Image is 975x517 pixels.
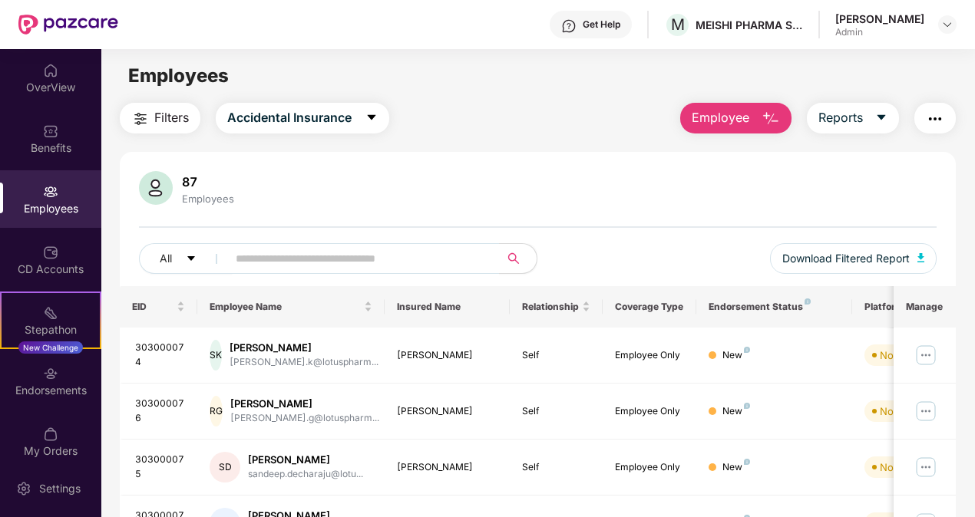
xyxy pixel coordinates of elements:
[917,253,925,262] img: svg+xml;base64,PHN2ZyB4bWxucz0iaHR0cDovL3d3dy53My5vcmcvMjAwMC9zdmciIHhtbG5zOnhsaW5rPSJodHRwOi8vd3...
[120,103,200,133] button: Filters
[2,322,100,338] div: Stepathon
[807,103,899,133] button: Reportscaret-down
[230,355,378,370] div: [PERSON_NAME].k@lotuspharm...
[43,305,58,321] img: svg+xml;base64,PHN2ZyB4bWxucz0iaHR0cDovL3d3dy53My5vcmcvMjAwMC9zdmciIHdpZHRoPSIyMSIgaGVpZ2h0PSIyMC...
[818,108,863,127] span: Reports
[499,252,529,265] span: search
[561,18,577,34] img: svg+xml;base64,PHN2ZyBpZD0iSGVscC0zMngzMiIgeG1sbnM9Imh0dHA6Ly93d3cudzMub3JnLzIwMDAvc3ZnIiB3aWR0aD...
[835,26,924,38] div: Admin
[805,298,811,305] img: svg+xml;base64,PHN2ZyB4bWxucz0iaHR0cDovL3d3dy53My5vcmcvMjAwMC9zdmciIHdpZHRoPSI4IiBoZWlnaHQ9IjgiIH...
[210,396,223,426] div: RG
[197,286,385,328] th: Employee Name
[43,245,58,260] img: svg+xml;base64,PHN2ZyBpZD0iQ0RfQWNjb3VudHMiIGRhdGEtbmFtZT0iQ0QgQWNjb3VudHMiIHhtbG5zPSJodHRwOi8vd3...
[128,64,229,87] span: Employees
[385,286,510,328] th: Insured Name
[875,111,887,125] span: caret-down
[603,286,696,328] th: Coverage Type
[248,467,363,482] div: sandeep.decharaju@lotu...
[18,341,83,354] div: New Challenge
[139,171,173,205] img: svg+xml;base64,PHN2ZyB4bWxucz0iaHR0cDovL3d3dy53My5vcmcvMjAwMC9zdmciIHhtbG5zOnhsaW5rPSJodHRwOi8vd3...
[744,403,750,409] img: svg+xml;base64,PHN2ZyB4bWxucz0iaHR0cDovL3d3dy53My5vcmcvMjAwMC9zdmciIHdpZHRoPSI4IiBoZWlnaHQ9IjgiIH...
[864,301,949,313] div: Platform Status
[135,341,186,370] div: 303000074
[43,426,58,442] img: svg+xml;base64,PHN2ZyBpZD0iTXlfT3JkZXJzIiBkYXRhLW5hbWU9Ik15IE9yZGVycyIgeG1sbnM9Imh0dHA6Ly93d3cudz...
[16,481,31,496] img: svg+xml;base64,PHN2ZyBpZD0iU2V0dGluZy0yMHgyMCIgeG1sbnM9Imh0dHA6Ly93d3cudzMub3JnLzIwMDAvc3ZnIiB3aW...
[230,411,379,426] div: [PERSON_NAME].g@lotuspharm...
[880,403,936,419] div: Not Verified
[583,18,620,31] div: Get Help
[397,460,497,475] div: [PERSON_NAME]
[722,460,750,475] div: New
[43,123,58,139] img: svg+xml;base64,PHN2ZyBpZD0iQmVuZWZpdHMiIHhtbG5zPSJodHRwOi8vd3d3LnczLm9yZy8yMDAwL3N2ZyIgd2lkdGg9Ij...
[43,366,58,381] img: svg+xml;base64,PHN2ZyBpZD0iRW5kb3JzZW1lbnRzIiB4bWxucz0iaHR0cDovL3d3dy53My5vcmcvMjAwMC9zdmciIHdpZH...
[522,404,591,419] div: Self
[680,103,792,133] button: Employee
[722,348,750,363] div: New
[179,174,237,189] div: 87
[615,348,684,363] div: Employee Only
[210,452,240,482] div: SD
[770,243,937,274] button: Download Filtered Report
[397,348,497,363] div: [PERSON_NAME]
[135,453,186,482] div: 303000075
[18,15,118,35] img: New Pazcare Logo
[248,453,363,467] div: [PERSON_NAME]
[43,184,58,199] img: svg+xml;base64,PHN2ZyBpZD0iRW1wbG95ZWVzIiB4bWxucz0iaHR0cDovL3d3dy53My5vcmcvMjAwMC9zdmciIHdpZHRoPS...
[782,250,910,267] span: Download Filtered Report
[926,110,944,128] img: svg+xml;base64,PHN2ZyB4bWxucz0iaHR0cDovL3d3dy53My5vcmcvMjAwMC9zdmciIHdpZHRoPSIyNCIgaGVpZ2h0PSIyNC...
[671,15,685,34] span: M
[154,108,189,127] span: Filters
[510,286,603,328] th: Relationship
[722,404,750,419] div: New
[762,110,780,128] img: svg+xml;base64,PHN2ZyB4bWxucz0iaHR0cDovL3d3dy53My5vcmcvMjAwMC9zdmciIHhtbG5zOnhsaW5rPSJodHRwOi8vd3...
[692,108,749,127] span: Employee
[914,399,938,423] img: manageButton
[230,397,379,411] div: [PERSON_NAME]
[835,12,924,26] div: [PERSON_NAME]
[179,193,237,205] div: Employees
[615,460,684,475] div: Employee Only
[43,63,58,78] img: svg+xml;base64,PHN2ZyBpZD0iSG9tZSIgeG1sbnM9Imh0dHA6Ly93d3cudzMub3JnLzIwMDAvc3ZnIiB3aWR0aD0iMjAiIG...
[160,250,172,267] span: All
[139,243,233,274] button: Allcaret-down
[227,108,352,127] span: Accidental Insurance
[880,459,936,475] div: Not Verified
[365,111,378,125] span: caret-down
[210,301,361,313] span: Employee Name
[696,18,803,32] div: MEISHI PHARMA SERVICES PRIVATE LIMITED
[744,347,750,353] img: svg+xml;base64,PHN2ZyB4bWxucz0iaHR0cDovL3d3dy53My5vcmcvMjAwMC9zdmciIHdpZHRoPSI4IiBoZWlnaHQ9IjgiIH...
[522,301,580,313] span: Relationship
[941,18,954,31] img: svg+xml;base64,PHN2ZyBpZD0iRHJvcGRvd24tMzJ4MzIiIHhtbG5zPSJodHRwOi8vd3d3LnczLm9yZy8yMDAwL3N2ZyIgd2...
[744,459,750,465] img: svg+xml;base64,PHN2ZyB4bWxucz0iaHR0cDovL3d3dy53My5vcmcvMjAwMC9zdmciIHdpZHRoPSI4IiBoZWlnaHQ9IjgiIH...
[615,404,684,419] div: Employee Only
[499,243,537,274] button: search
[120,286,198,328] th: EID
[132,301,174,313] span: EID
[216,103,389,133] button: Accidental Insurancecaret-down
[914,455,938,479] img: manageButton
[709,301,840,313] div: Endorsement Status
[522,460,591,475] div: Self
[914,343,938,367] img: manageButton
[210,340,222,370] div: SK
[135,397,186,426] div: 303000076
[880,347,936,363] div: Not Verified
[35,481,85,496] div: Settings
[186,253,197,265] span: caret-down
[894,286,956,328] th: Manage
[131,110,150,128] img: svg+xml;base64,PHN2ZyB4bWxucz0iaHR0cDovL3d3dy53My5vcmcvMjAwMC9zdmciIHdpZHRoPSIyNCIgaGVpZ2h0PSIyNC...
[522,348,591,363] div: Self
[230,341,378,355] div: [PERSON_NAME]
[397,404,497,419] div: [PERSON_NAME]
